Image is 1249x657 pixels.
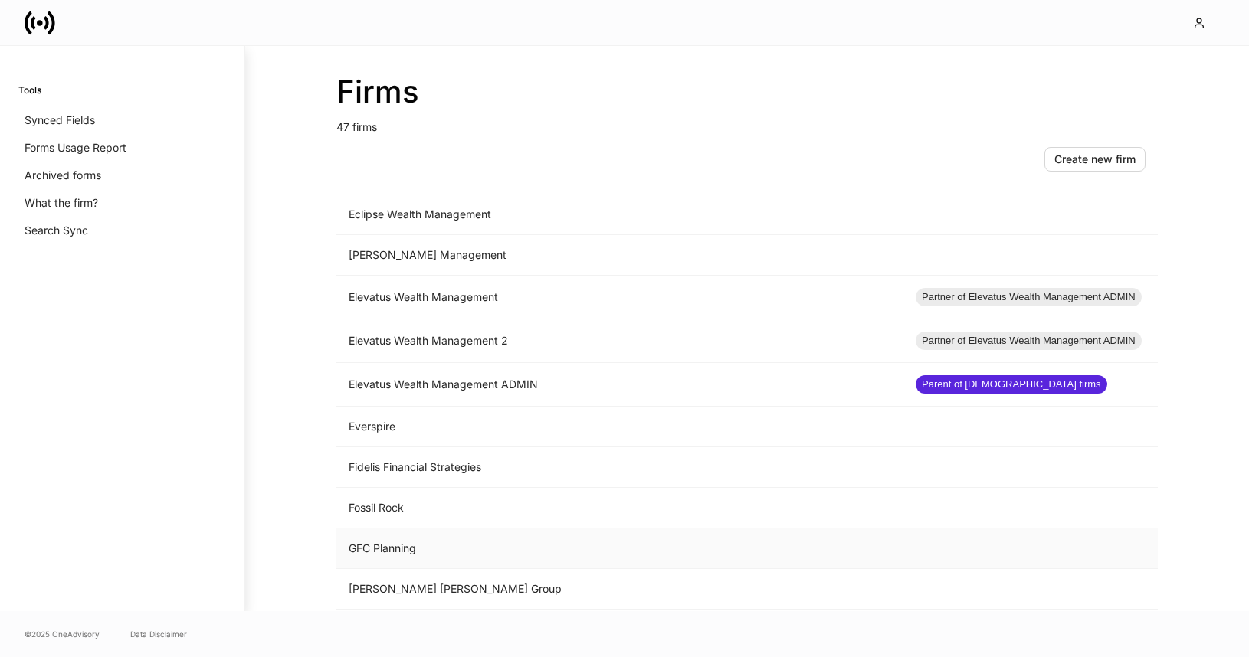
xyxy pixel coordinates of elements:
[25,628,100,640] span: © 2025 OneAdvisory
[336,447,903,488] td: Fidelis Financial Strategies
[916,377,1107,392] span: Parent of [DEMOGRAPHIC_DATA] firms
[18,134,226,162] a: Forms Usage Report
[336,488,903,528] td: Fossil Rock
[916,289,1142,305] span: Partner of Elevatus Wealth Management ADMIN
[25,168,101,183] p: Archived forms
[336,610,903,650] td: High Ridge Advisory
[336,528,903,569] td: GFC Planning
[1054,152,1136,167] div: Create new firm
[130,628,187,640] a: Data Disclaimer
[336,276,903,319] td: Elevatus Wealth Management
[1044,147,1146,172] button: Create new firm
[336,235,903,276] td: [PERSON_NAME] Management
[336,363,903,407] td: Elevatus Wealth Management ADMIN
[18,83,41,97] h6: Tools
[18,162,226,189] a: Archived forms
[336,569,903,610] td: [PERSON_NAME] [PERSON_NAME] Group
[18,106,226,134] a: Synced Fields
[25,223,88,238] p: Search Sync
[336,74,1158,110] h2: Firms
[25,113,95,128] p: Synced Fields
[18,189,226,217] a: What the firm?
[25,140,126,155] p: Forms Usage Report
[336,319,903,363] td: Elevatus Wealth Management 2
[18,217,226,244] a: Search Sync
[336,110,1158,135] p: 47 firms
[25,195,98,211] p: What the firm?
[916,333,1142,348] span: Partner of Elevatus Wealth Management ADMIN
[336,194,903,235] td: Eclipse Wealth Management
[336,407,903,447] td: Everspire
